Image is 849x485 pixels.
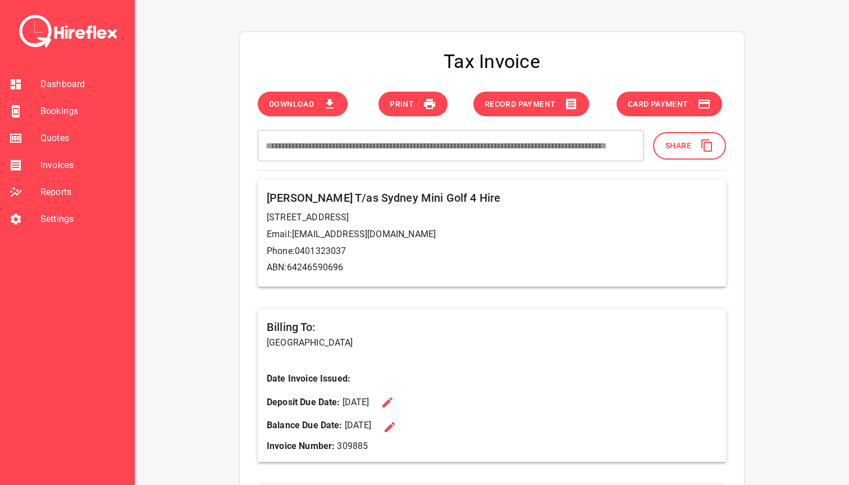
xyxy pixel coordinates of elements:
span: Settings [40,212,125,226]
p: [DATE] [267,419,372,432]
span: Invoices [40,158,125,172]
span: Share [665,139,691,153]
span: Quotes [40,132,125,145]
b: Invoice Number: [267,441,335,451]
span: Download [269,97,314,111]
p: Phone: 0401323037 [267,244,717,258]
h6: [PERSON_NAME] T/as Sydney Mini Golf 4 Hire [267,189,717,207]
b: Deposit Due Date: [267,397,340,407]
p: [DATE] [267,396,369,409]
h4: Tax Invoice [258,50,726,74]
span: Print [390,97,414,111]
b: Date Invoice Issued: [267,373,350,384]
p: 309885 [267,439,717,453]
p: Email: [EMAIL_ADDRESS][DOMAIN_NAME] [267,228,717,241]
h6: Billing To: [267,318,717,336]
b: Balance Due Date: [267,420,343,430]
p: [GEOGRAPHIC_DATA] [267,336,717,350]
span: Reports [40,185,125,199]
p: ABN: 64246590696 [267,261,717,274]
span: Record Payment [485,97,556,111]
span: Card Payment [628,97,688,111]
p: [STREET_ADDRESS] [267,211,717,224]
span: Dashboard [40,78,125,91]
span: Bookings [40,105,125,118]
